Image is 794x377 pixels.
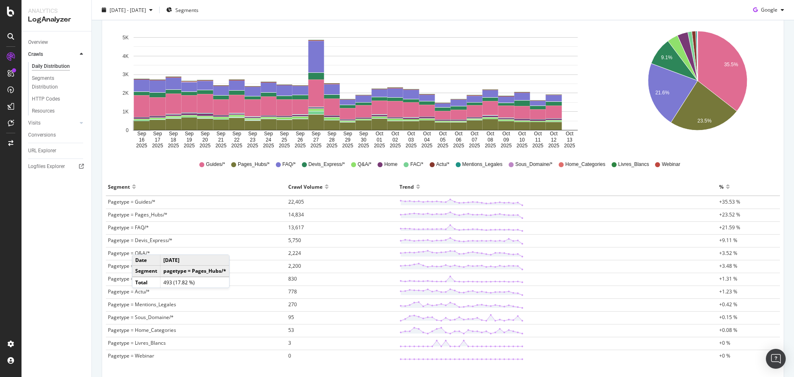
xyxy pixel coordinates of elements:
[139,137,145,143] text: 16
[231,143,242,149] text: 2025
[519,137,525,143] text: 10
[439,131,447,137] text: Oct
[719,237,737,244] span: +9.11 %
[234,137,240,143] text: 22
[421,143,433,149] text: 2025
[122,109,129,115] text: 1K
[326,143,337,149] text: 2025
[719,224,740,231] span: +21.59 %
[28,162,86,171] a: Logfiles Explorer
[98,3,156,17] button: [DATE] - [DATE]
[551,137,557,143] text: 12
[566,131,574,137] text: Oct
[28,38,48,47] div: Overview
[719,250,737,257] span: +3.52 %
[295,143,306,149] text: 2025
[122,35,129,41] text: 5K
[288,180,323,193] div: Crawl Volume
[280,131,289,137] text: Sep
[288,211,304,218] span: 14,834
[534,131,542,137] text: Oct
[108,198,155,205] span: Pagetype = Guides/*
[312,131,321,137] text: Sep
[215,143,227,149] text: 2025
[282,161,296,168] span: FAQ/*
[548,143,560,149] text: 2025
[564,143,575,149] text: 2025
[309,161,345,168] span: Devis_Express/*
[238,161,270,168] span: Pages_Hubs/*
[423,131,431,137] text: Oct
[719,262,737,269] span: +3.48 %
[32,107,86,115] a: Resources
[108,211,167,218] span: Pagetype = Pages_Hubs/*
[462,161,502,168] span: Mentions_Legales
[697,118,711,124] text: 23.5%
[279,143,290,149] text: 2025
[384,161,397,168] span: Home
[155,137,160,143] text: 17
[515,161,552,168] span: Sous_Domaine/*
[28,50,43,59] div: Crawls
[184,143,195,149] text: 2025
[472,137,478,143] text: 07
[761,6,777,13] span: Google
[288,288,297,295] span: 778
[456,137,462,143] text: 06
[719,301,737,308] span: +0.42 %
[719,327,737,334] span: +0.08 %
[375,131,383,137] text: Oct
[108,275,148,282] span: Pagetype = FAC/*
[266,137,272,143] text: 24
[358,143,369,149] text: 2025
[328,131,337,137] text: Sep
[288,237,301,244] span: 5,750
[471,131,478,137] text: Oct
[171,137,177,143] text: 18
[535,137,541,143] text: 11
[469,143,480,149] text: 2025
[342,143,353,149] text: 2025
[247,143,258,149] text: 2025
[28,119,77,127] a: Visits
[374,143,385,149] text: 2025
[132,255,160,266] td: Date
[486,131,494,137] text: Oct
[137,131,146,137] text: Sep
[345,137,351,143] text: 29
[288,250,301,257] span: 2,224
[724,62,738,67] text: 35.5%
[359,131,368,137] text: Sep
[28,146,56,155] div: URL Explorer
[32,74,86,91] a: Segments Distribution
[550,131,558,137] text: Oct
[108,301,176,308] span: Pagetype = Mentions_Legales
[288,275,297,282] span: 830
[440,137,446,143] text: 05
[169,131,178,137] text: Sep
[109,25,602,149] div: A chart.
[28,15,85,24] div: LogAnalyzer
[264,131,273,137] text: Sep
[502,131,510,137] text: Oct
[28,131,86,139] a: Conversions
[126,127,129,133] text: 0
[108,314,174,321] span: Pagetype = Sous_Domaine/*
[108,352,154,359] span: Pagetype = Webinar
[28,162,65,171] div: Logfiles Explorer
[132,277,160,288] td: Total
[108,339,166,346] span: Pagetype = Livres_Blancs
[343,131,352,137] text: Sep
[424,137,430,143] text: 04
[32,74,78,91] div: Segments Distribution
[392,137,398,143] text: 02
[108,224,149,231] span: Pagetype = FAQ/*
[122,72,129,78] text: 3K
[32,95,86,103] a: HTTP Codes
[288,262,301,269] span: 2,200
[485,143,496,149] text: 2025
[517,143,528,149] text: 2025
[532,143,543,149] text: 2025
[719,198,740,205] span: +35.53 %
[202,137,208,143] text: 20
